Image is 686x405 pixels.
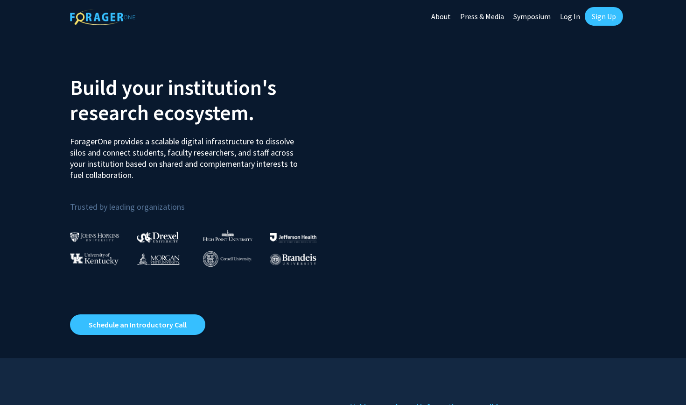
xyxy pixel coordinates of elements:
[70,188,336,214] p: Trusted by leading organizations
[585,7,623,26] a: Sign Up
[70,75,336,125] h2: Build your institution's research ecosystem.
[70,129,304,181] p: ForagerOne provides a scalable digital infrastructure to dissolve silos and connect students, fac...
[203,230,252,241] img: High Point University
[70,314,205,335] a: Opens in a new tab
[70,232,119,242] img: Johns Hopkins University
[270,233,316,242] img: Thomas Jefferson University
[137,232,179,242] img: Drexel University
[270,254,316,265] img: Brandeis University
[70,9,135,25] img: ForagerOne Logo
[203,251,252,267] img: Cornell University
[70,253,119,265] img: University of Kentucky
[137,253,180,265] img: Morgan State University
